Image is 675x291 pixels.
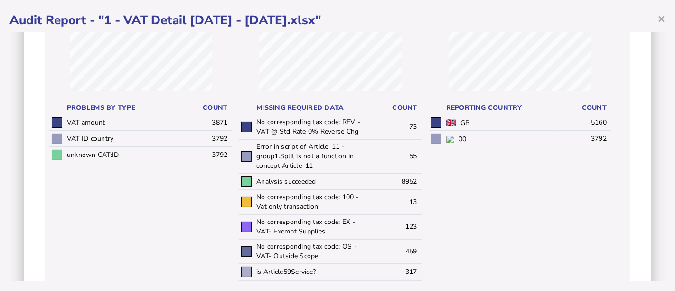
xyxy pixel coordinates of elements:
[65,115,178,131] td: VAT amount
[367,139,422,174] td: 55
[367,190,422,214] td: 13
[9,12,666,29] h1: Audit Report - "1 - VAT Detail [DATE] - [DATE].xlsx"
[446,136,454,143] img: 00.png
[459,135,467,144] label: 00
[557,131,611,146] td: 3792
[254,190,367,214] td: No corresponding tax code: 100 - Vat only transaction
[178,147,232,163] td: 3792
[65,147,178,163] td: unknown CAT:ID
[254,115,367,139] td: No corresponding tax code: REV - VAT @ Std Rate 0% Reverse Chg
[444,101,557,115] th: Reporting country
[367,239,422,264] td: 459
[657,10,666,28] span: ×
[367,214,422,239] td: 123
[367,264,422,280] td: 317
[178,115,232,131] td: 3871
[65,101,178,115] th: Problems by type
[367,174,422,190] td: 8952
[254,174,367,190] td: Analysis succeeded
[178,101,232,115] th: Count
[367,115,422,139] td: 73
[367,101,422,115] th: Count
[65,131,178,147] td: VAT ID country
[557,115,611,131] td: 5160
[557,101,611,115] th: Count
[254,101,367,115] th: Missing required data
[446,119,456,126] img: gb.png
[254,239,367,264] td: No corresponding tax code: OS - VAT- Outside Scope
[254,264,367,280] td: is Article59Service?
[254,139,367,174] td: Error in script of Article_11 - group1.Split is not a function in concept Article_11
[460,118,470,127] label: GB
[254,214,367,239] td: No corresponding tax code: EX - VAT- Exempt Supplies
[178,131,232,147] td: 3792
